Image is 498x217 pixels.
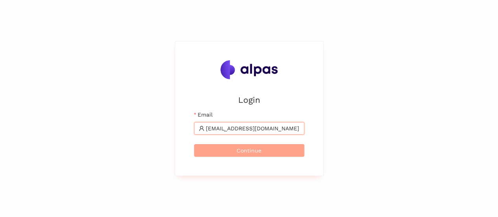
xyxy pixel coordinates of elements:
button: Continue [194,144,304,157]
h2: Login [194,93,304,106]
input: Email [206,124,300,133]
span: user [199,126,204,131]
span: Continue [237,146,261,155]
label: Email [194,110,213,119]
img: Alpas.ai Logo [220,60,278,79]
